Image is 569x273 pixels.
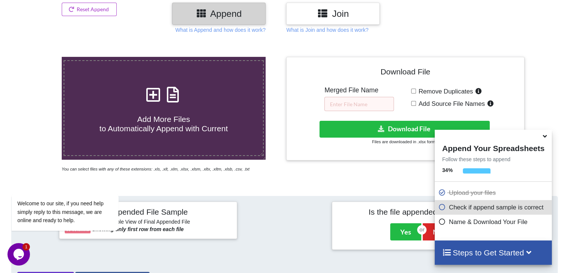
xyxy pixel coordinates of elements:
[438,217,550,227] p: Name & Download Your File
[286,26,368,34] p: What is Join and how does it work?
[175,26,266,34] p: What is Append and how does it work?
[319,121,490,138] button: Download File
[416,88,473,95] span: Remove Duplicates
[324,86,394,94] h5: Merged File Name
[372,139,438,144] small: Files are downloaded in .xlsx format
[62,3,117,16] button: Reset Append
[438,203,550,212] p: Check if append sample is correct
[100,115,228,133] span: Add More Files to Automatically Append with Current
[178,8,260,19] h3: Append
[442,248,544,257] h4: Steps to Get Started
[292,8,374,19] h3: Join
[423,223,452,240] button: No
[416,100,485,107] span: Add Source File Names
[292,62,518,84] h4: Download File
[62,167,250,171] i: You can select files with any of these extensions: .xls, .xlt, .xlm, .xlsx, .xlsm, .xltx, .xltm, ...
[438,188,550,197] p: Upload your files
[337,207,504,217] h4: Is the file appended correctly?
[324,97,394,111] input: Enter File Name
[65,219,232,226] h6: Sample View of Final Appended File
[7,126,142,239] iframe: chat widget
[435,156,552,163] p: Follow these steps to append
[7,243,31,266] iframe: chat widget
[442,167,453,173] b: 34 %
[435,142,552,153] h4: Append Your Spreadsheets
[390,223,421,240] button: Yes
[65,207,232,218] h4: Appended File Sample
